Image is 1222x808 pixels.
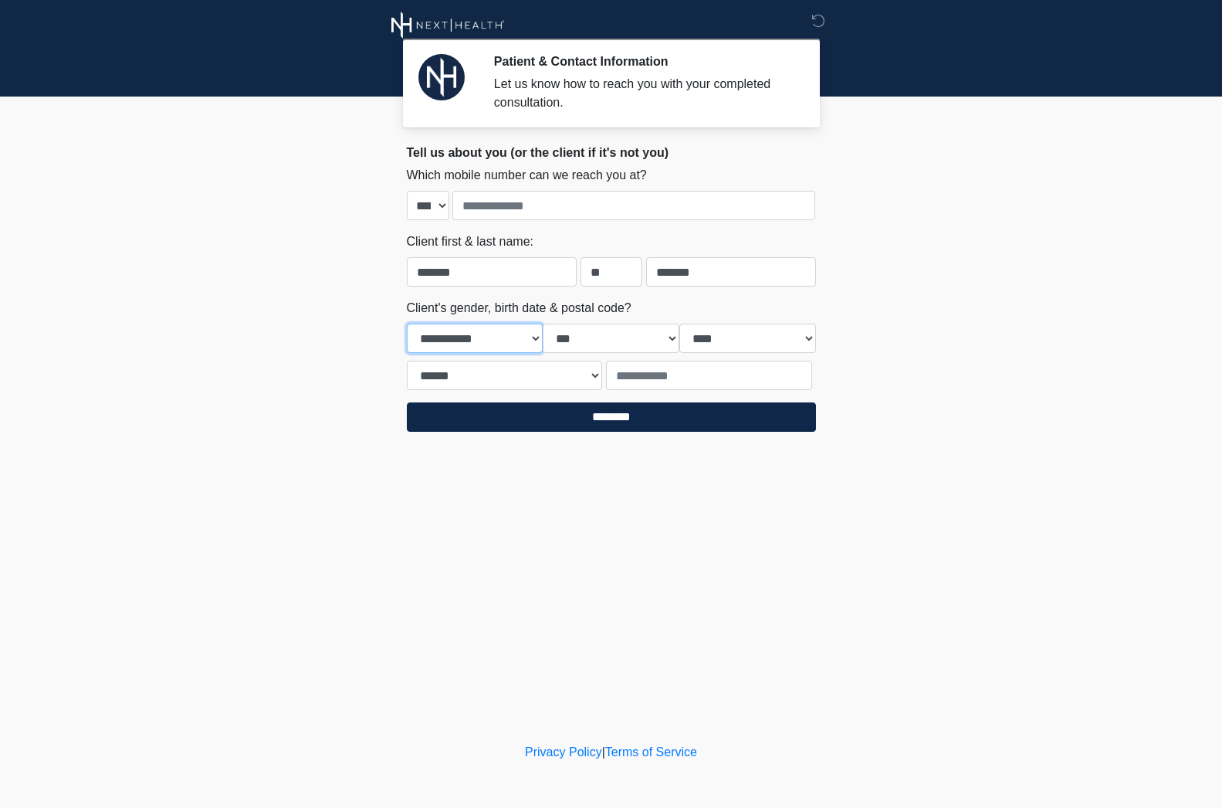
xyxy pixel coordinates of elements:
[494,54,793,69] h2: Patient & Contact Information
[418,54,465,100] img: Agent Avatar
[407,166,647,185] label: Which mobile number can we reach you at?
[407,145,816,160] h2: Tell us about you (or the client if it's not you)
[494,75,793,112] div: Let us know how to reach you with your completed consultation.
[605,745,697,759] a: Terms of Service
[407,299,631,317] label: Client's gender, birth date & postal code?
[602,745,605,759] a: |
[407,233,534,251] label: Client first & last name:
[525,745,602,759] a: Privacy Policy
[391,12,505,39] img: Next Health Wellness Logo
